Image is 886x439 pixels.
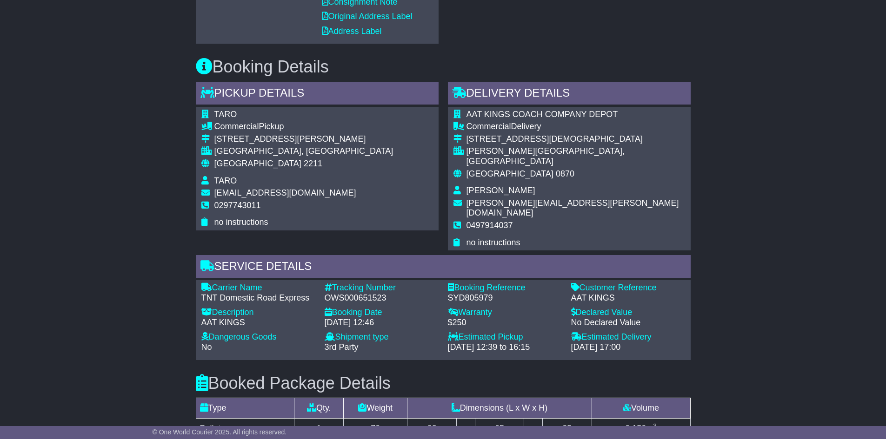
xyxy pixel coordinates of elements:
[201,293,315,303] div: TNT Domestic Road Express
[571,318,685,328] div: No Declared Value
[325,318,439,328] div: [DATE] 12:46
[466,122,511,131] span: Commercial
[214,122,393,132] div: Pickup
[325,342,359,352] span: 3rd Party
[448,332,562,342] div: Estimated Pickup
[571,342,685,353] div: [DATE] 17:00
[201,308,315,318] div: Description
[201,318,315,328] div: AAT KINGS
[542,419,592,439] td: 25
[466,221,513,230] span: 0497914037
[571,332,685,342] div: Estimated Delivery
[466,198,679,218] span: [PERSON_NAME][EMAIL_ADDRESS][PERSON_NAME][DOMAIN_NAME]
[466,110,618,119] span: AAT KINGS COACH COMPANY DEPOT
[466,238,520,247] span: no instructions
[214,217,268,227] span: no instructions
[214,201,261,210] span: 0297743011
[214,176,237,185] span: TARO
[653,422,657,429] sup: 3
[196,255,691,280] div: Service Details
[448,318,562,328] div: $250
[524,419,542,439] td: x
[344,398,407,419] td: Weight
[214,159,301,168] span: [GEOGRAPHIC_DATA]
[448,342,562,353] div: [DATE] 12:39 to 16:15
[153,428,287,436] span: © One World Courier 2025. All rights reserved.
[325,332,439,342] div: Shipment type
[466,169,553,178] span: [GEOGRAPHIC_DATA]
[466,134,685,144] div: [STREET_ADDRESS][DEMOGRAPHIC_DATA]
[201,332,315,342] div: Dangerous Goods
[196,419,294,439] td: Pallet
[556,169,574,178] span: 0870
[592,419,690,439] td: m
[448,293,562,303] div: SYD805979
[475,419,524,439] td: 65
[466,186,535,195] span: [PERSON_NAME]
[571,283,685,293] div: Customer Reference
[214,110,237,119] span: TARO
[201,283,315,293] div: Carrier Name
[448,308,562,318] div: Warranty
[214,146,393,157] div: [GEOGRAPHIC_DATA], [GEOGRAPHIC_DATA]
[196,374,691,393] h3: Booked Package Details
[196,398,294,419] td: Type
[466,146,685,166] div: [PERSON_NAME][GEOGRAPHIC_DATA], [GEOGRAPHIC_DATA]
[196,82,439,107] div: Pickup Details
[448,283,562,293] div: Booking Reference
[294,398,344,419] td: Qty.
[214,122,259,131] span: Commercial
[325,293,439,303] div: OWS000651523
[457,419,475,439] td: x
[196,58,691,76] h3: Booking Details
[322,12,413,21] a: Original Address Label
[201,342,212,352] span: No
[407,419,457,439] td: 92
[625,424,646,433] span: 0.150
[322,26,382,36] a: Address Label
[325,283,439,293] div: Tracking Number
[214,134,393,144] div: [STREET_ADDRESS][PERSON_NAME]
[466,122,685,132] div: Delivery
[344,419,407,439] td: 79
[294,419,344,439] td: 1
[571,308,685,318] div: Declared Value
[571,293,685,303] div: AAT KINGS
[325,308,439,318] div: Booking Date
[592,398,690,419] td: Volume
[407,398,592,419] td: Dimensions (L x W x H)
[448,82,691,107] div: Delivery Details
[214,188,356,197] span: [EMAIL_ADDRESS][DOMAIN_NAME]
[304,159,322,168] span: 2211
